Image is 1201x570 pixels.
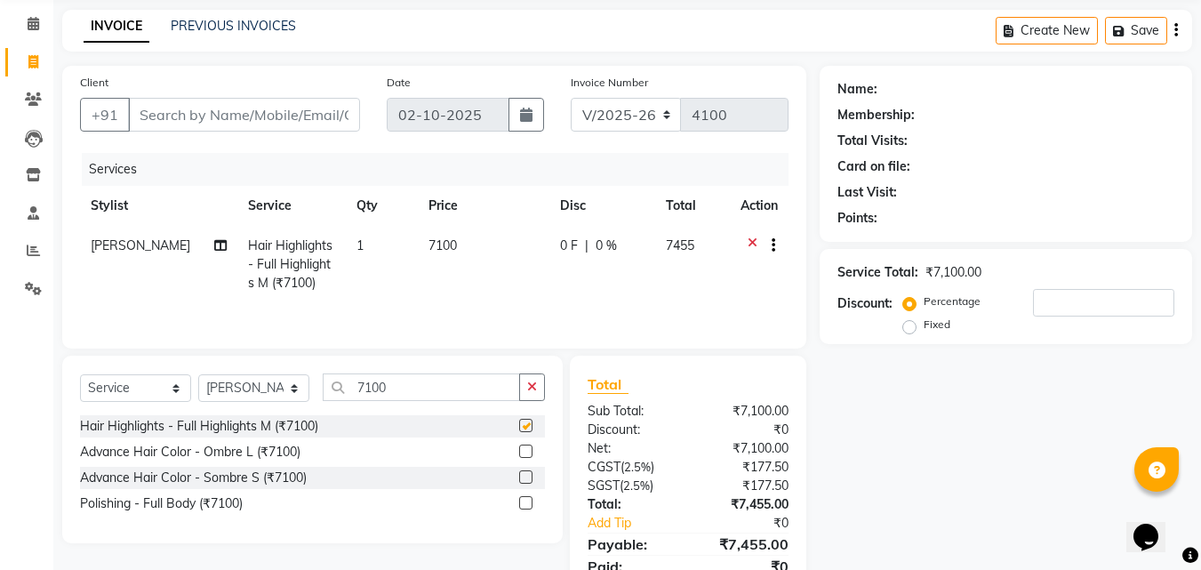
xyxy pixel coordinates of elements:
[924,293,981,309] label: Percentage
[346,186,418,226] th: Qty
[574,514,707,533] a: Add Tip
[248,237,332,291] span: Hair Highlights - Full Highlights M (₹7100)
[428,237,457,253] span: 7100
[80,186,237,226] th: Stylist
[80,494,243,513] div: Polishing - Full Body (₹7100)
[574,477,688,495] div: ( )
[708,514,803,533] div: ₹0
[574,421,688,439] div: Discount:
[80,417,318,436] div: Hair Highlights - Full Highlights M (₹7100)
[171,18,296,34] a: PREVIOUS INVOICES
[666,237,694,253] span: 7455
[925,263,981,282] div: ₹7,100.00
[128,98,360,132] input: Search by Name/Mobile/Email/Code
[588,478,620,494] span: SGST
[585,237,588,255] span: |
[80,75,108,91] label: Client
[837,106,915,124] div: Membership:
[924,317,950,333] label: Fixed
[574,495,688,514] div: Total:
[574,458,688,477] div: ( )
[91,237,190,253] span: [PERSON_NAME]
[624,460,651,474] span: 2.5%
[571,75,648,91] label: Invoice Number
[574,402,688,421] div: Sub Total:
[996,17,1098,44] button: Create New
[688,402,802,421] div: ₹7,100.00
[730,186,789,226] th: Action
[574,439,688,458] div: Net:
[837,294,893,313] div: Discount:
[688,439,802,458] div: ₹7,100.00
[560,237,578,255] span: 0 F
[837,132,908,150] div: Total Visits:
[80,443,300,462] div: Advance Hair Color - Ombre L (₹7100)
[237,186,346,226] th: Service
[323,373,520,401] input: Search or Scan
[596,237,617,255] span: 0 %
[837,80,877,99] div: Name:
[418,186,549,226] th: Price
[1105,17,1167,44] button: Save
[688,458,802,477] div: ₹177.50
[84,11,149,43] a: INVOICE
[588,459,621,475] span: CGST
[688,534,802,555] div: ₹7,455.00
[688,495,802,514] div: ₹7,455.00
[80,469,307,487] div: Advance Hair Color - Sombre S (₹7100)
[356,237,364,253] span: 1
[837,263,918,282] div: Service Total:
[574,534,688,555] div: Payable:
[80,98,130,132] button: +91
[837,209,877,228] div: Points:
[688,477,802,495] div: ₹177.50
[588,375,629,394] span: Total
[837,157,910,176] div: Card on file:
[837,183,897,202] div: Last Visit:
[82,153,802,186] div: Services
[655,186,731,226] th: Total
[1126,499,1183,552] iframe: chat widget
[549,186,655,226] th: Disc
[688,421,802,439] div: ₹0
[387,75,411,91] label: Date
[623,478,650,493] span: 2.5%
